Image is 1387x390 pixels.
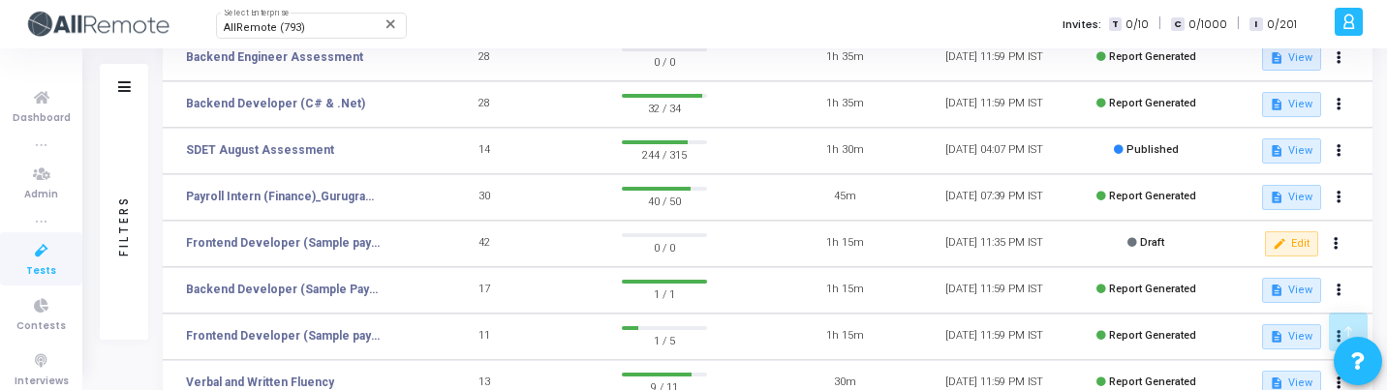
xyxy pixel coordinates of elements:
mat-icon: description [1270,191,1283,204]
a: SDET August Assessment [186,141,334,159]
mat-icon: Clear [384,16,399,32]
mat-icon: description [1270,284,1283,297]
span: 244 / 315 [622,144,708,164]
span: 1 / 1 [622,284,708,303]
span: | [1237,14,1240,34]
button: Edit [1265,231,1318,256]
td: 1h 35m [770,81,920,128]
a: Frontend Developer (Sample payo) [186,234,380,252]
span: 1 / 5 [622,330,708,349]
button: View [1262,278,1321,303]
td: 1h 15m [770,221,920,267]
td: 17 [410,267,560,314]
td: 42 [410,221,560,267]
td: [DATE] 04:07 PM IST [919,128,1069,174]
button: View [1262,185,1321,210]
span: 0 / 0 [622,237,708,256]
td: 28 [410,35,560,81]
a: Backend Engineer Assessment [186,48,363,66]
mat-icon: description [1270,330,1283,344]
span: Report Generated [1109,190,1196,202]
span: I [1249,17,1262,32]
td: [DATE] 11:59 PM IST [919,35,1069,81]
td: 30 [410,174,560,221]
span: T [1109,17,1122,32]
td: 28 [410,81,560,128]
span: Contests [16,318,66,335]
span: Tests [26,263,56,280]
label: Invites: [1063,16,1101,33]
mat-icon: description [1270,144,1283,158]
td: [DATE] 11:59 PM IST [919,81,1069,128]
td: [DATE] 11:35 PM IST [919,221,1069,267]
mat-icon: description [1270,51,1283,65]
td: [DATE] 07:39 PM IST [919,174,1069,221]
td: 11 [410,314,560,360]
td: 45m [770,174,920,221]
span: Report Generated [1109,329,1196,342]
td: [DATE] 11:59 PM IST [919,267,1069,314]
div: Filters [115,119,133,332]
span: Report Generated [1109,50,1196,63]
mat-icon: description [1270,98,1283,111]
span: Draft [1140,236,1164,249]
span: Report Generated [1109,97,1196,109]
a: Frontend Developer (Sample payo) [186,327,380,345]
span: 0/1000 [1188,16,1227,33]
button: View [1262,92,1321,117]
span: C [1171,17,1184,32]
span: Interviews [15,374,69,390]
td: [DATE] 11:59 PM IST [919,314,1069,360]
td: 1h 15m [770,267,920,314]
td: 1h 15m [770,314,920,360]
button: View [1262,45,1321,71]
a: Backend Developer (Sample Payo) [186,281,380,298]
img: logo [24,5,170,44]
td: 1h 30m [770,128,920,174]
span: 32 / 34 [622,98,708,117]
a: Payroll Intern (Finance)_Gurugram_Campus [186,188,380,205]
span: Admin [24,187,58,203]
span: | [1158,14,1161,34]
mat-icon: edit [1273,237,1286,251]
span: Report Generated [1109,283,1196,295]
span: 40 / 50 [622,191,708,210]
span: 0/201 [1267,16,1297,33]
span: Report Generated [1109,375,1196,388]
button: View [1262,324,1321,349]
a: Backend Developer (C# & .Net) [186,95,365,112]
span: 0/10 [1125,16,1149,33]
span: AllRemote (793) [224,21,305,34]
mat-icon: description [1270,376,1283,390]
span: Published [1126,143,1179,156]
td: 1h 35m [770,35,920,81]
span: 0 / 0 [622,51,708,71]
button: View [1262,138,1321,164]
td: 14 [410,128,560,174]
span: Dashboard [13,110,71,127]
